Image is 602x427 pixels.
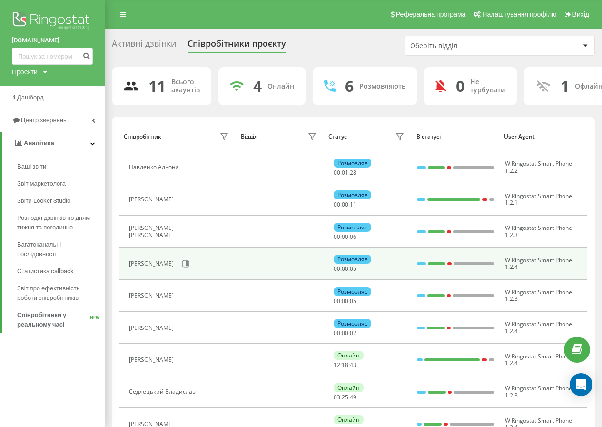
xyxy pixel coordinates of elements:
[328,133,347,140] div: Статус
[505,352,572,367] span: W Ringostat Smart Phone 1.2.4
[334,234,356,240] div: : :
[505,384,572,399] span: W Ringostat Smart Phone 1.2.3
[17,94,44,101] span: Дашборд
[17,267,74,276] span: Статистика callback
[334,319,371,328] div: Розмовляє
[334,255,371,264] div: Розмовляє
[17,284,100,303] span: Звіт про ефективність роботи співробітників
[129,225,217,238] div: [PERSON_NAME] [PERSON_NAME]
[17,280,105,307] a: Звіт про ефективність роботи співробітників
[334,223,371,232] div: Розмовляє
[17,162,46,171] span: Ваші звіти
[12,10,93,33] img: Ringostat logo
[359,82,405,90] div: Розмовляють
[334,394,356,401] div: : :
[505,256,572,271] span: W Ringostat Smart Phone 1.2.4
[17,236,105,263] a: Багатоканальні послідовності
[334,383,364,392] div: Онлайн
[334,200,340,209] span: 00
[334,266,356,272] div: : :
[129,260,176,267] div: [PERSON_NAME]
[505,192,572,207] span: W Ringostat Smart Phone 1.2.1
[129,164,181,170] div: Павленко Альона
[470,78,505,94] div: Не турбувати
[171,78,200,94] div: Всього акаунтів
[350,393,356,401] span: 49
[21,117,67,124] span: Центр звернень
[129,292,176,299] div: [PERSON_NAME]
[17,196,70,206] span: Звіти Looker Studio
[350,200,356,209] span: 11
[124,133,161,140] div: Співробітник
[2,132,105,155] a: Аналiтика
[334,169,356,176] div: : :
[334,190,371,199] div: Розмовляє
[505,159,572,174] span: W Ringostat Smart Phone 1.2.2
[334,393,340,401] span: 03
[129,325,176,331] div: [PERSON_NAME]
[334,298,356,305] div: : :
[345,77,354,95] div: 6
[342,233,348,241] span: 00
[334,233,340,241] span: 00
[17,307,105,333] a: Співробітники у реальному часіNEW
[342,200,348,209] span: 00
[17,158,105,175] a: Ваші звіти
[334,169,340,177] span: 00
[505,320,572,335] span: W Ringostat Smart Phone 1.2.4
[342,297,348,305] span: 00
[342,265,348,273] span: 00
[342,169,348,177] span: 01
[129,196,176,203] div: [PERSON_NAME]
[350,169,356,177] span: 28
[505,224,572,238] span: W Ringostat Smart Phone 1.2.3
[350,265,356,273] span: 05
[342,329,348,337] span: 00
[334,362,356,368] div: : :
[396,10,466,18] span: Реферальна програма
[410,42,524,50] div: Оберіть відділ
[334,265,340,273] span: 00
[505,288,572,303] span: W Ringostat Smart Phone 1.2.3
[148,77,166,95] div: 11
[241,133,257,140] div: Відділ
[17,209,105,236] a: Розподіл дзвінків по дням тижня та погодинно
[416,133,495,140] div: В статусі
[12,48,93,65] input: Пошук за номером
[334,297,340,305] span: 00
[570,373,592,396] div: Open Intercom Messenger
[456,77,464,95] div: 0
[342,361,348,369] span: 18
[112,39,176,53] div: Активні дзвінки
[334,415,364,424] div: Онлайн
[342,393,348,401] span: 25
[350,329,356,337] span: 02
[334,201,356,208] div: : :
[12,36,93,45] a: [DOMAIN_NAME]
[350,361,356,369] span: 43
[561,77,569,95] div: 1
[17,213,100,232] span: Розподіл дзвінків по дням тижня та погодинно
[129,388,198,395] div: Седлецький Владислав
[334,287,371,296] div: Розмовляє
[17,263,105,280] a: Статистика callback
[350,233,356,241] span: 06
[17,192,105,209] a: Звіти Looker Studio
[17,240,100,259] span: Багатоканальні послідовності
[17,179,66,189] span: Звіт маркетолога
[267,82,294,90] div: Онлайн
[334,351,364,360] div: Онлайн
[253,77,262,95] div: 4
[334,329,340,337] span: 00
[334,361,340,369] span: 12
[17,310,90,329] span: Співробітники у реальному часі
[572,10,589,18] span: Вихід
[12,67,38,77] div: Проекти
[482,10,556,18] span: Налаштування профілю
[334,159,371,168] div: Розмовляє
[129,357,176,363] div: [PERSON_NAME]
[24,139,54,147] span: Аналiтика
[334,330,356,337] div: : :
[504,133,582,140] div: User Agent
[188,39,286,53] div: Співробітники проєкту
